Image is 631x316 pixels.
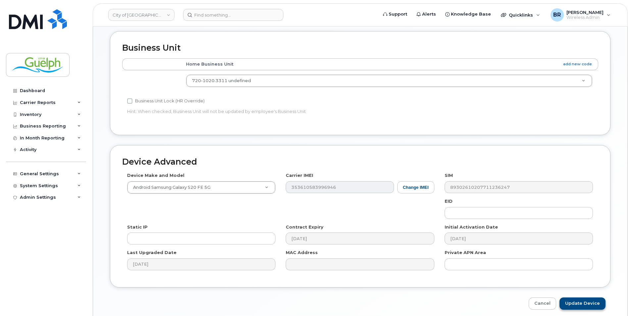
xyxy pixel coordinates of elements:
span: 720-1020.3311 undefined [192,78,251,83]
p: Hint: When checked, Business Unit will not be updated by employee's Business Unit [127,108,434,115]
th: Home Business Unit [180,58,598,70]
label: EID [445,198,453,204]
a: Android Samsung Galaxy S20 FE 5G [127,182,275,193]
a: Knowledge Base [441,8,496,21]
a: Cancel [529,297,556,310]
span: Alerts [422,11,436,18]
label: Initial Activation Date [445,224,498,230]
a: add new code [563,61,592,67]
a: Alerts [412,8,441,21]
span: Android Samsung Galaxy S20 FE 5G [129,184,211,190]
label: Private APN Area [445,249,486,256]
label: Last Upgraded Date [127,249,176,256]
div: Quicklinks [496,8,545,22]
a: 720-1020.3311 undefined [186,75,592,87]
label: MAC Address [286,249,318,256]
span: Wireless Admin [566,15,604,20]
div: Brendan Raftis [546,8,615,22]
label: SIM [445,172,453,179]
span: Knowledge Base [451,11,491,18]
span: Quicklinks [509,12,533,18]
label: Device Make and Model [127,172,184,179]
input: Find something... [183,9,283,21]
span: [PERSON_NAME] [566,10,604,15]
span: Support [389,11,407,18]
a: City of Guelph [108,9,174,21]
h2: Device Advanced [122,157,598,167]
button: Change IMEI [397,181,434,193]
span: BR [553,11,561,19]
label: Contract Expiry [286,224,323,230]
input: Business Unit Lock (HR Override) [127,98,132,104]
label: Business Unit Lock (HR Override) [127,97,205,105]
label: Static IP [127,224,148,230]
h2: Business Unit [122,43,598,53]
label: Carrier IMEI [286,172,313,179]
input: Update Device [559,297,606,310]
a: Support [378,8,412,21]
